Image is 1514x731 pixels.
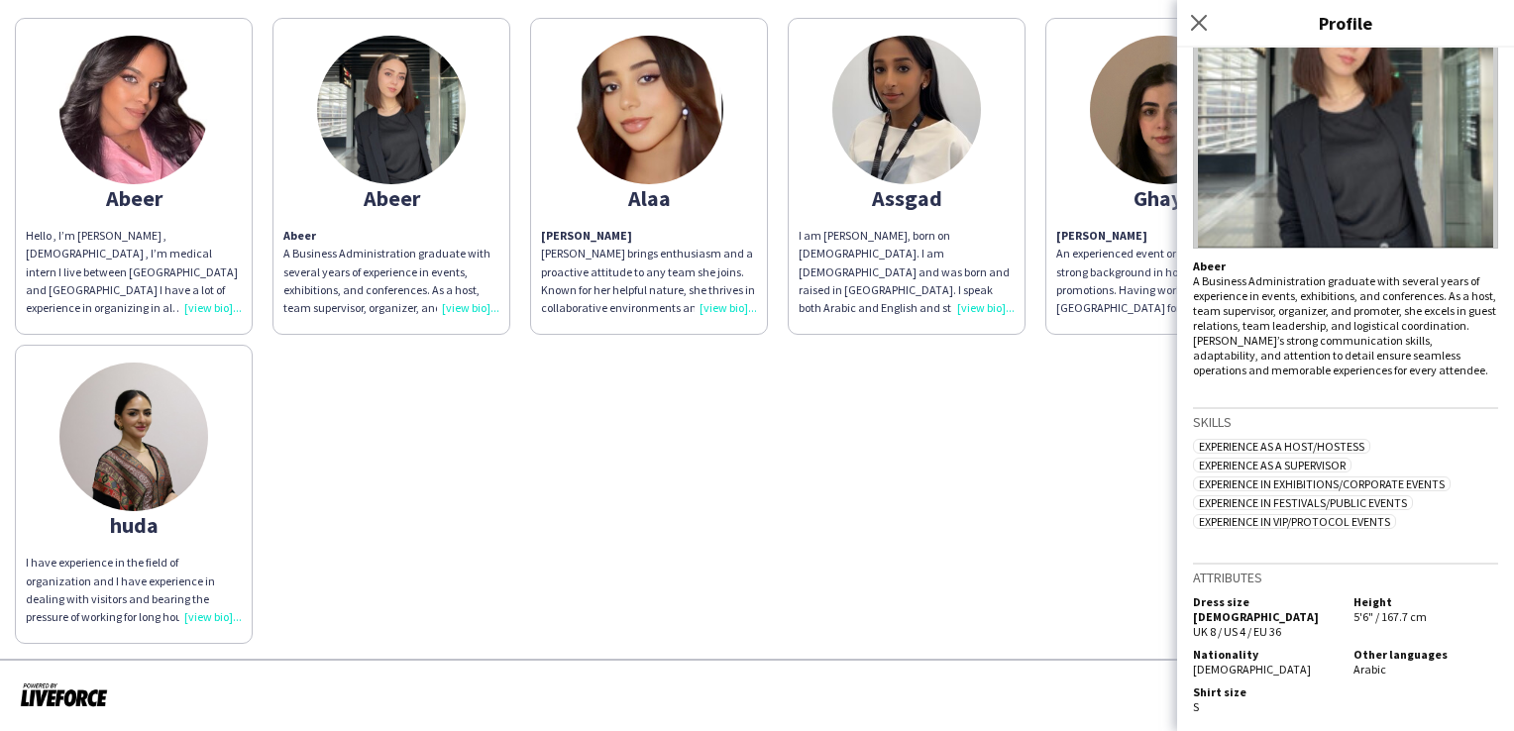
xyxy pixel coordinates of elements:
div: Abeer [26,189,242,207]
span: Experience in Exhibitions/Corporate Events [1193,476,1451,491]
h3: Profile [1177,10,1514,36]
span: 5'6" / 167.7 cm [1353,609,1427,624]
img: thumb-1f496ac9-d048-42eb-9782-64cdeb16700c.jpg [59,363,208,511]
span: [DEMOGRAPHIC_DATA] [1193,662,1311,677]
span: Experience as a Host/Hostess [1193,439,1370,454]
p: A Business Administration graduate with several years of experience in events, exhibitions, and c... [283,227,499,317]
p: [PERSON_NAME] brings enthusiasm and a proactive attitude to any team she joins. Known for her hel... [541,227,757,317]
h5: Other languages [1353,647,1498,662]
h3: Attributes [1193,569,1498,586]
h5: Height [1353,594,1498,609]
h5: Nationality [1193,647,1338,662]
h5: Dress size [DEMOGRAPHIC_DATA] [1193,594,1338,624]
span: Experience as a Supervisor [1193,458,1352,472]
div: Abeer [283,189,499,207]
span: Arabic [1353,662,1386,677]
div: I am [PERSON_NAME], born on [DEMOGRAPHIC_DATA]. I am [DEMOGRAPHIC_DATA] and was born and raised i... [799,227,1015,317]
div: Alaa [541,189,757,207]
span: Experience in VIP/Protocol Events [1193,514,1396,529]
div: Ghayd [1056,189,1272,207]
strong: [PERSON_NAME] [541,228,632,243]
strong: Abeer [283,228,316,243]
img: thumb-a664eee7-9846-4adc-827d-5a8e2e0c14d0.jpg [1090,36,1239,184]
div: Assgad [799,189,1015,207]
strong: Abeer [1193,259,1226,273]
img: thumb-673f55538a5ba.jpeg [575,36,723,184]
p: A Business Administration graduate with several years of experience in events, exhibitions, and c... [1193,259,1498,377]
img: thumb-66c8a4be9d95a.jpeg [59,36,208,184]
span: S [1193,699,1199,714]
h3: Skills [1193,413,1498,431]
p: An experienced event organizer with a strong background in hospitality and promotions. Having wor... [1056,245,1272,317]
h5: Shirt size [1193,684,1338,699]
div: huda [26,516,242,534]
img: thumb-66e9be2ab897d.jpg [832,36,981,184]
div: I have experience in the field of organization and I have experience in dealing with visitors and... [26,554,242,626]
strong: [PERSON_NAME] [1056,228,1147,243]
div: Hello , I’m [PERSON_NAME] , [DEMOGRAPHIC_DATA] , I’m medical intern I live between [GEOGRAPHIC_DA... [26,227,242,317]
img: Powered by Liveforce [20,680,108,708]
span: Experience in Festivals/Public Events [1193,495,1413,510]
span: UK 8 / US 4 / EU 36 [1193,624,1281,639]
img: thumb-688fcbd482ad3.jpeg [317,36,466,184]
